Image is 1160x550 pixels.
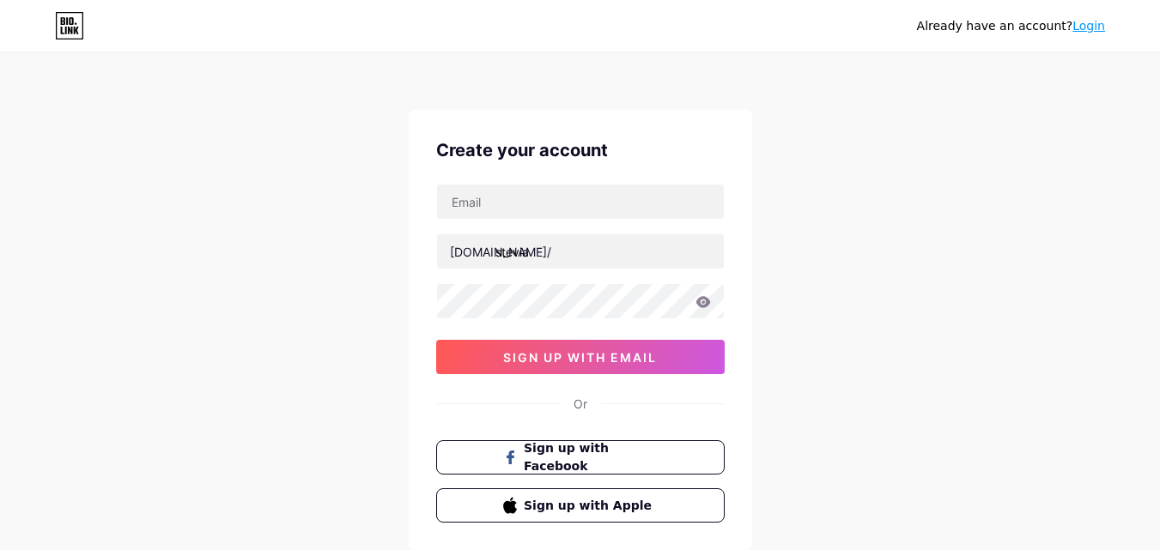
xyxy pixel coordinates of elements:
span: Sign up with Apple [524,497,657,515]
input: Email [437,184,724,219]
a: Login [1072,19,1105,33]
div: [DOMAIN_NAME]/ [450,243,551,261]
div: Already have an account? [917,17,1105,35]
input: username [437,234,724,269]
button: sign up with email [436,340,725,374]
button: Sign up with Apple [436,488,725,523]
div: Create your account [436,137,725,163]
span: Sign up with Facebook [524,439,657,475]
button: Sign up with Facebook [436,440,725,474]
div: Or [574,395,587,413]
span: sign up with email [503,350,657,365]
